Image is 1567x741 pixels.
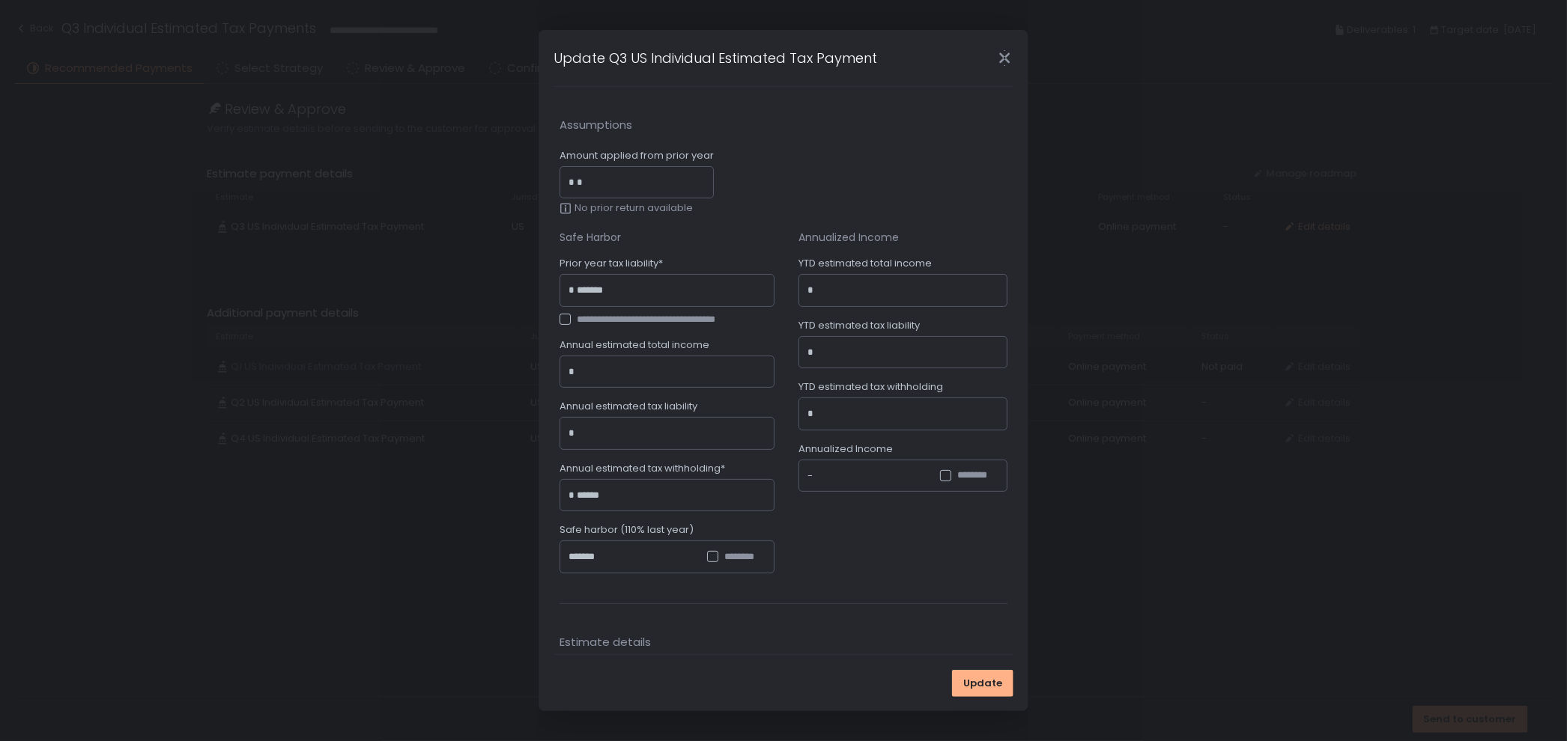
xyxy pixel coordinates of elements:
[798,380,943,394] span: YTD estimated tax withholding
[554,48,877,68] h1: Update Q3 US Individual Estimated Tax Payment
[560,400,697,413] span: Annual estimated tax liability
[952,670,1013,697] button: Update
[963,677,1002,690] span: Update
[798,319,920,332] span: YTD estimated tax liability
[560,338,709,352] span: Annual estimated total income
[798,442,893,456] span: Annualized Income
[560,523,694,537] span: Safe harbor (110% last year)
[560,149,714,162] span: Amount applied from prior year
[575,201,693,215] span: No prior return available
[560,117,1007,134] span: Assumptions
[560,462,725,475] span: Annual estimated tax withholding*
[798,257,932,270] span: YTD estimated total income
[560,257,663,270] span: Prior year tax liability*
[560,230,775,245] div: Safe Harbor
[980,49,1028,67] div: Close
[807,469,813,484] div: -
[798,230,1007,245] div: Annualized Income
[560,634,1007,651] span: Estimate details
